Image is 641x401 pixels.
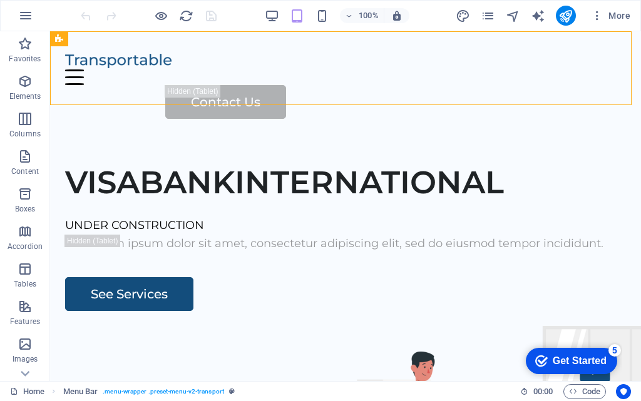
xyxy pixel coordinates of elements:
p: Columns [9,129,41,139]
span: . menu-wrapper .preset-menu-v2-transport [103,384,224,399]
p: Tables [14,279,36,289]
div: Get Started 5 items remaining, 0% complete [10,6,101,33]
h6: Session time [520,384,553,399]
i: Publish [558,9,573,23]
span: More [591,9,630,22]
a: Click to cancel selection. Double-click to open Pages [10,384,44,399]
button: reload [178,8,193,23]
i: Design (Ctrl+Alt+Y) [456,9,470,23]
div: Get Started [37,14,91,25]
button: Click here to leave preview mode and continue editing [153,8,168,23]
button: pages [481,8,496,23]
p: Accordion [8,241,43,251]
button: publish [556,6,576,26]
span: 00 00 [533,384,553,399]
button: text_generator [531,8,546,23]
div: 5 [93,3,105,15]
p: Boxes [15,204,36,214]
button: More [586,6,635,26]
nav: breadcrumb [63,384,235,399]
i: Reload page [179,9,193,23]
span: Click to select. Double-click to edit [63,384,98,399]
i: This element is a customizable preset [229,388,235,395]
button: design [456,8,471,23]
p: Images [13,354,38,364]
span: : [542,387,544,396]
i: AI Writer [531,9,545,23]
p: Favorites [9,54,41,64]
p: Elements [9,91,41,101]
span: Code [569,384,600,399]
button: Usercentrics [616,384,631,399]
button: 100% [340,8,384,23]
p: Features [10,317,40,327]
button: navigator [506,8,521,23]
i: Navigator [506,9,520,23]
i: Pages (Ctrl+Alt+S) [481,9,495,23]
i: On resize automatically adjust zoom level to fit chosen device. [391,10,403,21]
h6: 100% [359,8,379,23]
p: Content [11,166,39,176]
button: Code [563,384,606,399]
